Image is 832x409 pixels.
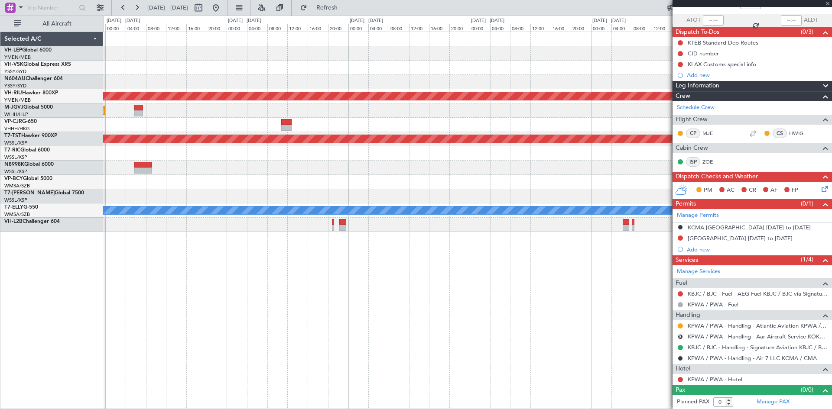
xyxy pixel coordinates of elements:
[676,81,719,91] span: Leg Information
[676,172,758,182] span: Dispatch Checks and Weather
[23,21,91,27] span: All Aircraft
[686,157,700,167] div: ISP
[510,24,530,32] div: 08:00
[676,385,685,395] span: Pax
[4,140,27,146] a: WSSL/XSP
[687,71,828,79] div: Add new
[688,61,756,68] div: KLAX Customs special info
[308,24,328,32] div: 16:00
[4,148,50,153] a: T7-RICGlobal 6000
[686,16,701,25] span: ATOT
[105,24,126,32] div: 00:00
[4,205,38,210] a: T7-ELLYG-550
[166,24,186,32] div: 12:00
[4,54,31,61] a: YMEN/MEB
[4,119,22,124] span: VP-CJR
[676,91,690,101] span: Crew
[4,76,63,81] a: N604AUChallenger 604
[348,24,369,32] div: 00:00
[804,16,818,25] span: ALDT
[4,105,23,110] span: M-JGVJ
[4,183,30,189] a: WMSA/SZB
[409,24,429,32] div: 12:00
[676,278,687,288] span: Fuel
[632,24,652,32] div: 08:00
[490,24,510,32] div: 04:00
[4,190,84,196] a: T7-[PERSON_NAME]Global 7500
[4,176,23,181] span: VP-BCY
[727,186,734,195] span: AC
[4,176,52,181] a: VP-BCYGlobal 5000
[688,235,793,242] div: [GEOGRAPHIC_DATA] [DATE] to [DATE]
[4,126,30,132] a: VHHH/HKG
[4,168,27,175] a: WSSL/XSP
[4,211,30,218] a: WMSA/SZB
[4,219,60,224] a: VH-L2BChallenger 604
[4,48,52,53] a: VH-LEPGlobal 6000
[688,290,828,297] a: KBJC / BJC - Fuel - AEG Fuel KBJC / BJC via Signature (EJ Asia Only)
[4,190,55,196] span: T7-[PERSON_NAME]
[126,24,146,32] div: 04:00
[676,143,708,153] span: Cabin Crew
[702,158,722,166] a: ZOE
[677,103,715,112] a: Schedule Crew
[309,5,345,11] span: Refresh
[147,4,188,12] span: [DATE] - [DATE]
[26,1,76,14] input: Trip Number
[676,115,708,125] span: Flight Crew
[749,186,756,195] span: CR
[688,354,817,362] a: KPWA / PWA - Handling - Air 7 LLC KCMA / CMA
[676,27,719,37] span: Dispatch To-Dos
[4,133,57,138] a: T7-TSTHawker 900XP
[4,83,26,89] a: YSSY/SYD
[350,17,383,25] div: [DATE] - [DATE]
[471,17,504,25] div: [DATE] - [DATE]
[792,186,798,195] span: FP
[801,27,813,36] span: (0/3)
[688,39,758,46] div: KTEB Standard Dep Routes
[677,211,719,220] a: Manage Permits
[789,129,809,137] a: HWIG
[470,24,490,32] div: 00:00
[4,90,58,96] a: VH-RIUHawker 800XP
[4,111,28,118] a: WIHH/HLP
[773,129,787,138] div: CS
[296,1,348,15] button: Refresh
[389,24,409,32] div: 08:00
[429,24,449,32] div: 16:00
[227,24,247,32] div: 00:00
[688,333,828,340] a: KPWA / PWA - Handling - Aar Aircraft Service KOKC / OKC
[676,199,696,209] span: Permits
[687,246,828,253] div: Add new
[672,24,692,32] div: 16:00
[287,24,308,32] div: 12:00
[571,24,591,32] div: 20:00
[551,24,571,32] div: 16:00
[449,24,470,32] div: 20:00
[688,224,811,231] div: KCMA [GEOGRAPHIC_DATA] [DATE] to [DATE]
[592,17,626,25] div: [DATE] - [DATE]
[530,24,551,32] div: 12:00
[801,255,813,264] span: (1/4)
[677,398,709,406] label: Planned PAX
[611,24,632,32] div: 04:00
[688,301,738,308] a: KPWA / PWA - Fuel
[4,162,24,167] span: N8998K
[186,24,207,32] div: 16:00
[676,364,690,374] span: Hotel
[4,76,26,81] span: N604AU
[678,334,683,339] button: S
[4,219,23,224] span: VH-L2B
[801,385,813,394] span: (0/0)
[4,119,37,124] a: VP-CJRG-650
[368,24,389,32] div: 04:00
[676,255,698,265] span: Services
[228,17,261,25] div: [DATE] - [DATE]
[4,162,54,167] a: N8998KGlobal 6000
[4,105,53,110] a: M-JGVJGlobal 5000
[676,310,700,320] span: Handling
[207,24,227,32] div: 20:00
[4,62,23,67] span: VH-VSK
[801,199,813,208] span: (0/1)
[704,186,712,195] span: PM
